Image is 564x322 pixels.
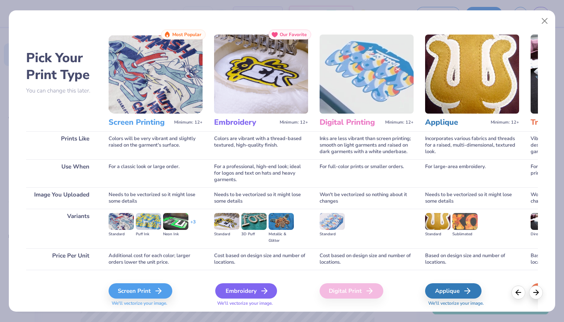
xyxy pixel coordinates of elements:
span: We'll vectorize your image. [425,300,519,307]
img: Screen Printing [109,35,203,114]
button: Close [538,14,552,28]
div: Digital Print [320,283,383,299]
div: Additional cost for each color; larger orders lower the unit price. [109,248,203,270]
div: Use When [26,159,97,187]
div: Colors will be very vibrant and slightly raised on the garment's surface. [109,131,203,159]
div: + 3 [190,219,196,232]
div: Neon Ink [163,231,188,238]
h3: Embroidery [214,117,277,127]
img: Sublimated [452,213,478,230]
div: Standard [425,231,450,238]
div: Metallic & Glitter [269,231,294,244]
span: Minimum: 12+ [174,120,203,125]
img: Metallic & Glitter [269,213,294,230]
div: Standard [214,231,239,238]
div: Sublimated [452,231,478,238]
h3: Screen Printing [109,117,171,127]
div: Prints Like [26,131,97,159]
div: 3D Puff [241,231,267,238]
div: Needs to be vectorized so it might lose some details [425,187,519,209]
div: Price Per Unit [26,248,97,270]
span: Minimum: 12+ [385,120,414,125]
div: Standard [320,231,345,238]
div: Cost based on design size and number of locations. [320,248,414,270]
img: Direct-to-film [531,213,556,230]
span: Most Popular [172,32,201,37]
div: For full-color prints or smaller orders. [320,159,414,187]
div: Won't be vectorized so nothing about it changes [320,187,414,209]
div: For a professional, high-end look; ideal for logos and text on hats and heavy garments. [214,159,308,187]
div: Variants [26,209,97,248]
h3: Digital Printing [320,117,382,127]
span: Our Favorite [280,32,307,37]
div: Direct-to-film [531,231,556,238]
span: Minimum: 12+ [491,120,519,125]
div: Embroidery [215,283,277,299]
img: Embroidery [214,35,308,114]
h2: Pick Your Print Type [26,50,97,83]
img: Neon Ink [163,213,188,230]
div: Inks are less vibrant than screen printing; smooth on light garments and raised on dark garments ... [320,131,414,159]
img: Standard [109,213,134,230]
img: Standard [214,213,239,230]
div: Colors are vibrant with a thread-based textured, high-quality finish. [214,131,308,159]
img: 3D Puff [241,213,267,230]
span: We'll vectorize your image. [214,300,308,307]
div: Cost based on design size and number of locations. [214,248,308,270]
div: For large-area embroidery. [425,159,519,187]
img: Standard [425,213,450,230]
img: Digital Printing [320,35,414,114]
div: Incorporates various fabrics and threads for a raised, multi-dimensional, textured look. [425,131,519,159]
span: We'll vectorize your image. [109,300,203,307]
img: Applique [425,35,519,114]
span: Minimum: 12+ [280,120,308,125]
div: Screen Print [109,283,172,299]
div: Image You Uploaded [26,187,97,209]
div: Needs to be vectorized so it might lose some details [214,187,308,209]
p: You can change this later. [26,88,97,94]
div: Applique [425,283,482,299]
div: Based on design size and number of locations. [425,248,519,270]
img: Puff Ink [136,213,161,230]
div: Standard [109,231,134,238]
div: For a classic look or large order. [109,159,203,187]
div: Puff Ink [136,231,161,238]
img: Standard [320,213,345,230]
h3: Applique [425,117,488,127]
div: Needs to be vectorized so it might lose some details [109,187,203,209]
